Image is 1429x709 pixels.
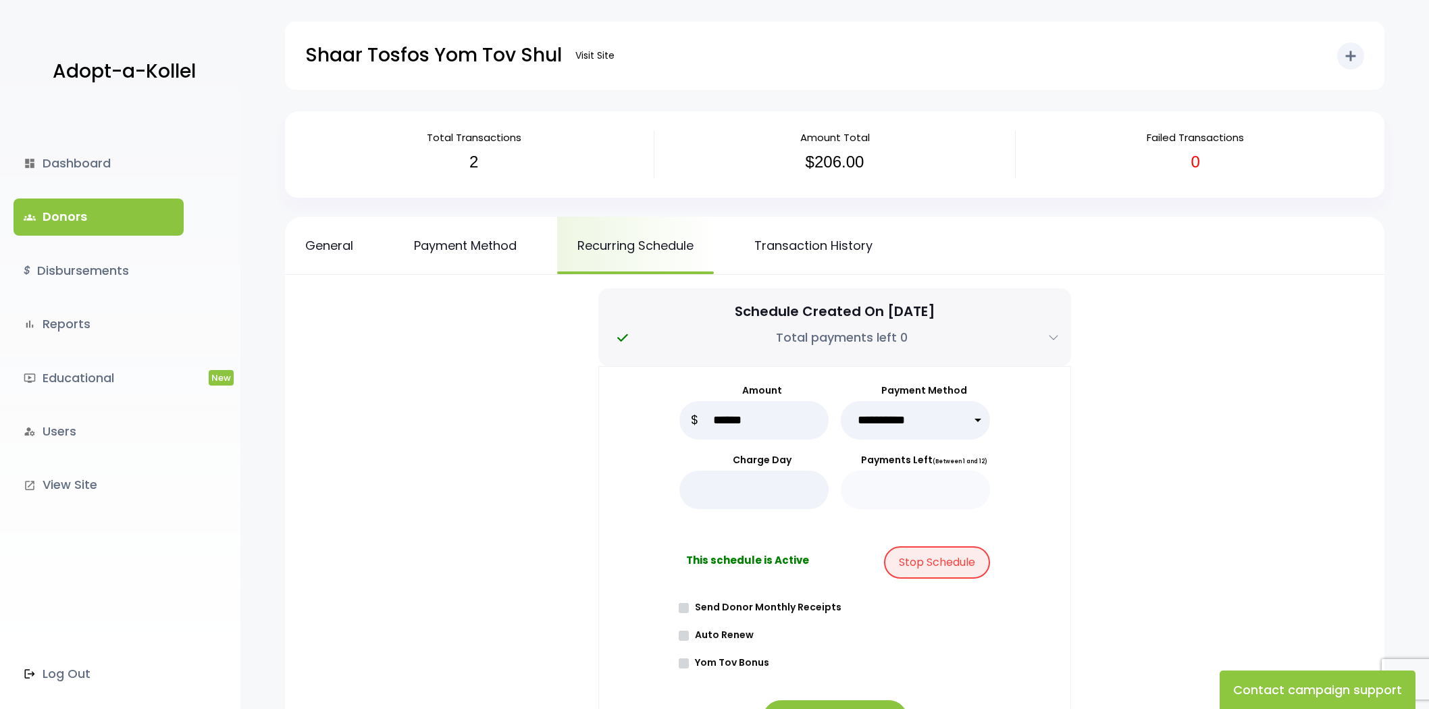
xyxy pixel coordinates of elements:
i: $ [24,261,30,281]
i: manage_accounts [24,425,36,438]
label: Charge Day [679,453,829,467]
a: ondemand_videoEducationalNew [14,360,184,396]
a: bar_chartReports [14,306,184,342]
a: Visit Site [569,43,621,69]
a: $Disbursements [14,253,184,289]
i: launch [24,479,36,492]
p: Shaar Tosfos Yom Tov Shul [305,38,562,72]
p: Total payments left 0 [776,327,908,348]
button: add [1337,43,1364,70]
h3: $206.00 [665,153,1004,172]
label: Yom Tov Bonus [688,656,990,670]
span: Failed Transactions [1147,130,1244,145]
a: Payment Method [394,217,537,274]
span: New [209,370,234,386]
label: Payment Method [841,384,990,398]
label: Amount [679,384,829,398]
a: dashboardDashboard [14,145,184,182]
label: Auto Renew [688,628,990,642]
button: Schedule Created On [DATE] Total payments left 0 [598,288,1071,366]
a: General [285,217,373,274]
span: groups [24,211,36,224]
p: $ [679,401,710,440]
a: Log Out [14,656,184,692]
a: launchView Site [14,467,184,503]
span: Total Transactions [427,130,521,145]
a: manage_accountsUsers [14,413,184,450]
i: bar_chart [24,318,36,330]
i: add [1343,48,1359,64]
i: ondemand_video [24,372,36,384]
i: dashboard [24,157,36,169]
label: Send Donor Monthly Receipts [688,600,990,614]
p: Schedule Created On [DATE] [610,300,1059,322]
p: Adopt-a-Kollel [53,55,196,88]
h3: 0 [1026,153,1366,172]
a: Recurring Schedule [557,217,714,274]
a: Adopt-a-Kollel [46,39,196,105]
h3: 2 [304,153,644,172]
span: Amount Total [800,130,870,145]
a: groupsDonors [14,199,184,235]
b: This schedule is Active [686,553,809,580]
button: Contact campaign support [1220,671,1415,709]
span: (Between 1 and 12) [933,458,987,465]
a: Transaction History [734,217,893,274]
label: Payments Left [841,453,990,467]
button: Stop Schedule [884,546,990,579]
